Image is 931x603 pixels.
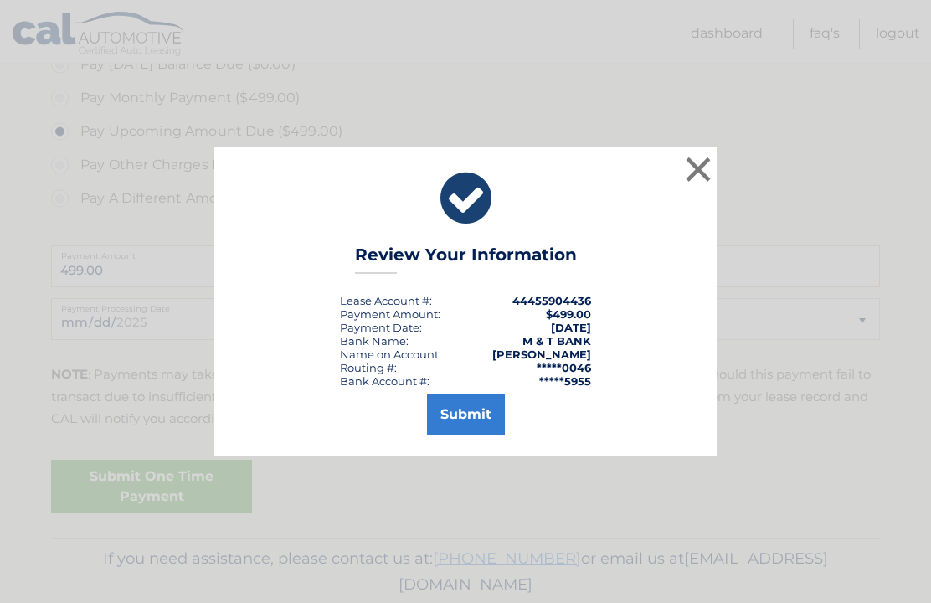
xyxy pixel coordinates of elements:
span: $499.00 [546,307,591,321]
div: Name on Account: [340,348,441,361]
strong: [PERSON_NAME] [492,348,591,361]
h3: Review Your Information [355,245,577,274]
div: Bank Account #: [340,374,429,388]
div: Routing #: [340,361,397,374]
strong: 44455904436 [512,294,591,307]
button: Submit [427,394,505,435]
span: [DATE] [551,321,591,334]
div: : [340,321,422,334]
div: Payment Amount: [340,307,440,321]
span: Payment Date [340,321,419,334]
div: Lease Account #: [340,294,432,307]
div: Bank Name: [340,334,409,348]
strong: M & T BANK [522,334,591,348]
button: × [682,152,715,186]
